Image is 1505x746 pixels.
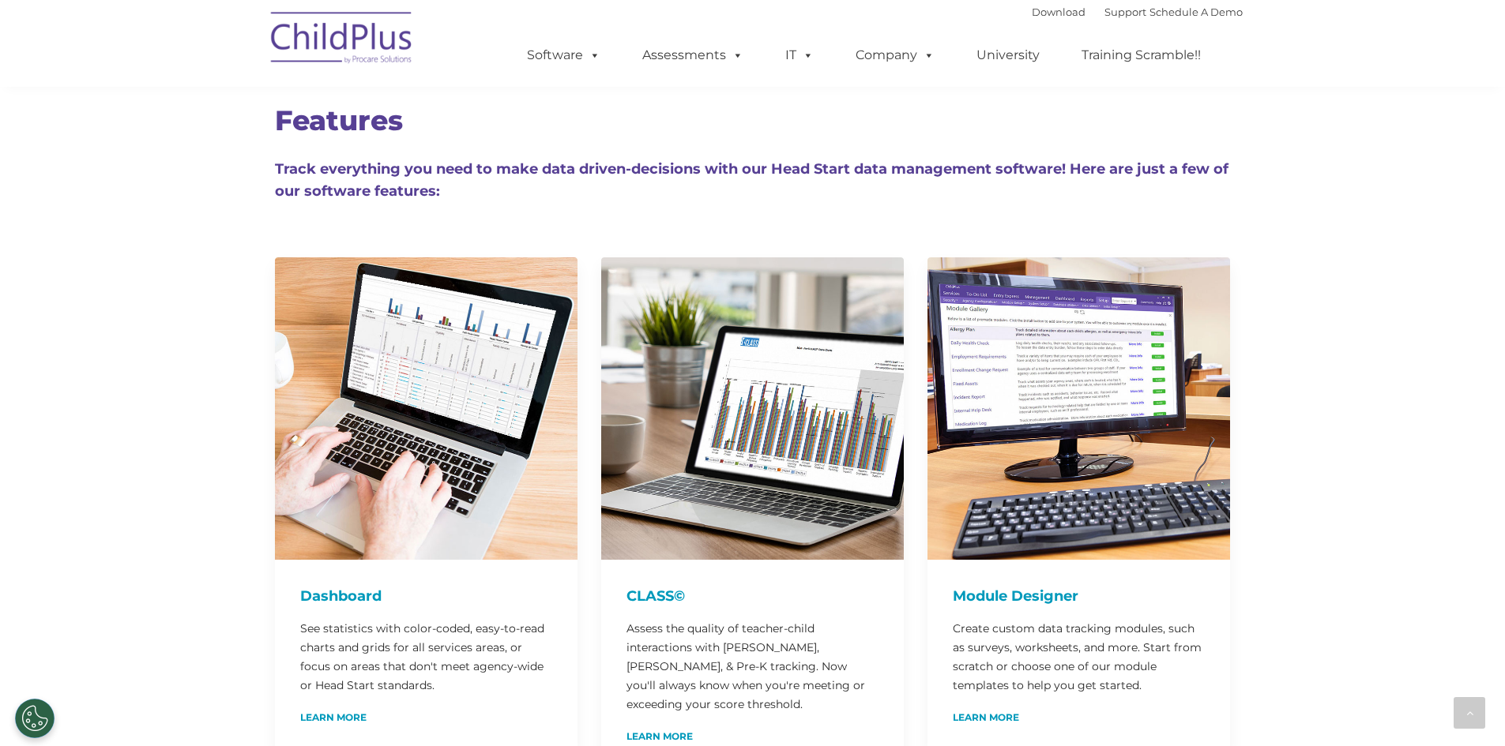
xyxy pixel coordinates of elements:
[1032,6,1243,18] font: |
[601,257,904,560] img: CLASS-750
[275,257,578,560] img: Dash
[769,39,830,71] a: IT
[300,619,552,695] p: See statistics with color-coded, easy-to-read charts and grids for all services areas, or focus o...
[263,1,421,80] img: ChildPlus by Procare Solutions
[626,585,879,607] h4: CLASS©
[275,160,1228,200] span: Track everything you need to make data driven-decisions with our Head Start data management softw...
[15,699,55,738] button: Cookies Settings
[1032,6,1085,18] a: Download
[961,39,1055,71] a: University
[953,619,1205,695] p: Create custom data tracking modules, such as surveys, worksheets, and more. Start from scratch or...
[300,585,552,607] h4: Dashboard
[1149,6,1243,18] a: Schedule A Demo
[275,103,403,137] span: Features
[927,257,1230,560] img: ModuleDesigner750
[840,39,950,71] a: Company
[953,585,1205,607] h4: Module Designer
[626,619,879,714] p: Assess the quality of teacher-child interactions with [PERSON_NAME], [PERSON_NAME], & Pre-K track...
[1066,39,1217,71] a: Training Scramble!!
[953,713,1019,722] a: Learn More
[511,39,616,71] a: Software
[626,732,693,741] a: Learn More
[626,39,759,71] a: Assessments
[1104,6,1146,18] a: Support
[300,713,367,722] a: Learn More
